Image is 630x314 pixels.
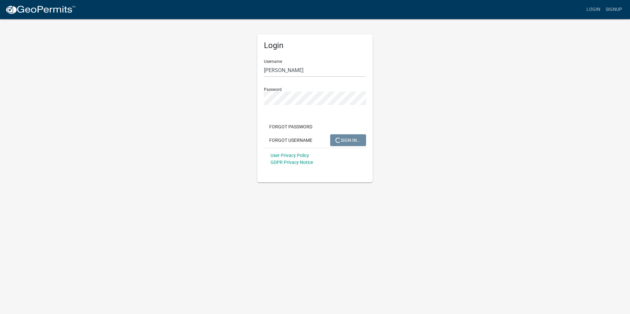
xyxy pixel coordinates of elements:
span: SIGN IN... [335,137,361,143]
a: Signup [603,3,625,16]
a: GDPR Privacy Notice [271,160,313,165]
button: SIGN IN... [330,134,366,146]
a: User Privacy Policy [271,153,309,158]
a: Login [584,3,603,16]
h5: Login [264,41,366,50]
button: Forgot Password [264,121,318,133]
button: Forgot Username [264,134,318,146]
